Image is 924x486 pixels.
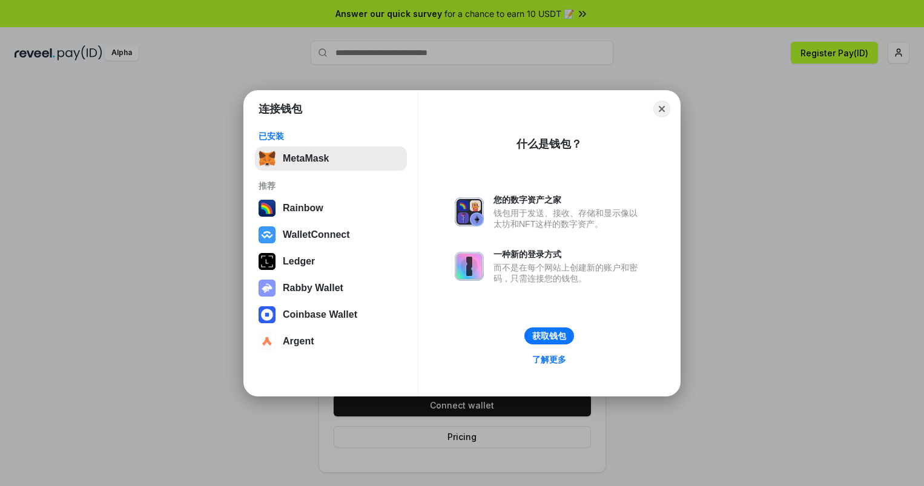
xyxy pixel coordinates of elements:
button: Close [653,100,670,117]
h1: 连接钱包 [259,102,302,116]
button: Argent [255,329,407,353]
div: WalletConnect [283,229,350,240]
div: 而不是在每个网站上创建新的账户和密码，只需连接您的钱包。 [493,262,644,284]
div: 钱包用于发送、接收、存储和显示像以太坊和NFT这样的数字资产。 [493,208,644,229]
div: Ledger [283,256,315,267]
div: Rabby Wallet [283,283,343,294]
div: Coinbase Wallet [283,309,357,320]
button: 获取钱包 [524,327,574,344]
div: 您的数字资产之家 [493,194,644,205]
div: 了解更多 [532,354,566,365]
button: Ledger [255,249,407,274]
button: Rainbow [255,196,407,220]
div: MetaMask [283,153,329,164]
img: svg+xml,%3Csvg%20xmlns%3D%22http%3A%2F%2Fwww.w3.org%2F2000%2Fsvg%22%20width%3D%2228%22%20height%3... [259,253,276,270]
img: svg+xml,%3Csvg%20width%3D%2228%22%20height%3D%2228%22%20viewBox%3D%220%200%2028%2028%22%20fill%3D... [259,306,276,323]
img: svg+xml,%3Csvg%20xmlns%3D%22http%3A%2F%2Fwww.w3.org%2F2000%2Fsvg%22%20fill%3D%22none%22%20viewBox... [259,280,276,297]
img: svg+xml,%3Csvg%20xmlns%3D%22http%3A%2F%2Fwww.w3.org%2F2000%2Fsvg%22%20fill%3D%22none%22%20viewBox... [455,197,484,226]
div: 一种新的登录方式 [493,249,644,260]
a: 了解更多 [525,352,573,367]
button: MetaMask [255,146,407,171]
div: 什么是钱包？ [516,137,582,151]
button: Rabby Wallet [255,276,407,300]
img: svg+xml,%3Csvg%20width%3D%2228%22%20height%3D%2228%22%20viewBox%3D%220%200%2028%2028%22%20fill%3D... [259,226,276,243]
img: svg+xml,%3Csvg%20width%3D%2228%22%20height%3D%2228%22%20viewBox%3D%220%200%2028%2028%22%20fill%3D... [259,333,276,350]
div: Rainbow [283,203,323,214]
img: svg+xml,%3Csvg%20width%3D%22120%22%20height%3D%22120%22%20viewBox%3D%220%200%20120%20120%22%20fil... [259,200,276,217]
img: svg+xml,%3Csvg%20fill%3D%22none%22%20height%3D%2233%22%20viewBox%3D%220%200%2035%2033%22%20width%... [259,150,276,167]
div: 推荐 [259,180,403,191]
button: WalletConnect [255,223,407,247]
div: 已安装 [259,131,403,142]
button: Coinbase Wallet [255,303,407,327]
img: svg+xml,%3Csvg%20xmlns%3D%22http%3A%2F%2Fwww.w3.org%2F2000%2Fsvg%22%20fill%3D%22none%22%20viewBox... [455,252,484,281]
div: 获取钱包 [532,330,566,341]
div: Argent [283,336,314,347]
